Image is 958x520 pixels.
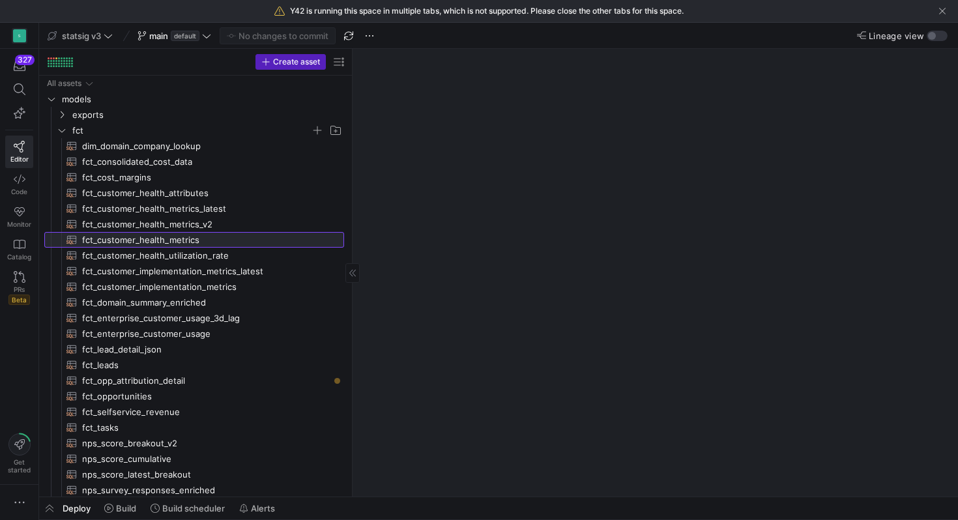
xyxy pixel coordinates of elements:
div: Press SPACE to select this row. [44,310,344,326]
span: exports [72,108,342,123]
span: Beta [8,295,30,305]
a: dim_domain_company_lookup​​​​​​​​​​ [44,138,344,154]
span: fct_customer_implementation_metrics_latest​​​​​​​​​​ [82,264,329,279]
span: fct_customer_implementation_metrics​​​​​​​​​​ [82,280,329,295]
div: Press SPACE to select this row. [44,169,344,185]
span: fct_customer_health_metrics_latest​​​​​​​​​​ [82,201,329,216]
span: fct_selfservice_revenue​​​​​​​​​​ [82,405,329,420]
a: Catalog [5,233,33,266]
span: dim_domain_company_lookup​​​​​​​​​​ [82,139,329,154]
span: fct_opportunities​​​​​​​​​​ [82,389,329,404]
a: nps_score_cumulative​​​​​​​​​​ [44,451,344,467]
div: Press SPACE to select this row. [44,482,344,498]
span: fct_leads​​​​​​​​​​ [82,358,329,373]
span: Create asset [273,57,320,66]
a: Code [5,168,33,201]
a: Monitor [5,201,33,233]
span: fct_enterprise_customer_usage_3d_lag​​​​​​​​​​ [82,311,329,326]
a: fct_customer_implementation_metrics_latest​​​​​​​​​​ [44,263,344,279]
a: fct_cost_margins​​​​​​​​​​ [44,169,344,185]
a: nps_survey_responses_enriched​​​​​​​​​​ [44,482,344,498]
span: Deploy [63,503,91,513]
a: fct_opp_attribution_detail​​​​​​​​​​ [44,373,344,388]
a: Editor [5,136,33,168]
button: 327 [5,54,33,78]
span: fct_tasks​​​​​​​​​​ [82,420,329,435]
span: fct_customer_health_metrics_v2​​​​​​​​​​ [82,217,329,232]
span: main [149,31,168,41]
div: Press SPACE to select this row. [44,248,344,263]
button: Build scheduler [145,497,231,519]
a: fct_leads​​​​​​​​​​ [44,357,344,373]
a: fct_enterprise_customer_usage_3d_lag​​​​​​​​​​ [44,310,344,326]
button: Build [98,497,142,519]
a: fct_lead_detail_json​​​​​​​​​​ [44,341,344,357]
div: Press SPACE to select this row. [44,451,344,467]
div: 327 [15,55,35,65]
span: statsig v3 [62,31,101,41]
span: Get started [8,458,31,474]
a: fct_enterprise_customer_usage​​​​​​​​​​ [44,326,344,341]
span: nps_score_cumulative​​​​​​​​​​ [82,452,329,467]
span: fct_customer_health_utilization_rate​​​​​​​​​​ [82,248,329,263]
div: Press SPACE to select this row. [44,154,344,169]
a: fct_customer_health_metrics_v2​​​​​​​​​​ [44,216,344,232]
button: Create asset [255,54,326,70]
span: Editor [10,155,29,163]
div: S [13,29,26,42]
a: nps_score_breakout_v2​​​​​​​​​​ [44,435,344,451]
button: maindefault [134,27,214,44]
a: nps_score_latest_breakout​​​​​​​​​​ [44,467,344,482]
div: Press SPACE to select this row. [44,388,344,404]
span: Alerts [251,503,275,513]
span: fct_cost_margins​​​​​​​​​​ [82,170,329,185]
div: Press SPACE to select this row. [44,107,344,123]
span: fct_enterprise_customer_usage​​​​​​​​​​ [82,326,329,341]
span: default [171,31,199,41]
span: models [62,92,342,107]
span: Build [116,503,136,513]
span: fct_lead_detail_json​​​​​​​​​​ [82,342,329,357]
div: Press SPACE to select this row. [44,201,344,216]
span: fct_customer_health_metrics​​​​​​​​​​ [82,233,329,248]
button: Alerts [233,497,281,519]
span: fct_domain_summary_enriched​​​​​​​​​​ [82,295,329,310]
div: Press SPACE to select this row. [44,279,344,295]
span: fct_customer_health_attributes​​​​​​​​​​ [82,186,329,201]
span: Catalog [7,253,31,261]
button: Getstarted [5,428,33,479]
div: Press SPACE to select this row. [44,404,344,420]
a: fct_domain_summary_enriched​​​​​​​​​​ [44,295,344,310]
div: Press SPACE to select this row. [44,91,344,107]
span: Y42 is running this space in multiple tabs, which is not supported. Please close the other tabs f... [290,7,684,16]
span: fct [72,123,311,138]
span: Monitor [7,220,31,228]
span: fct_opp_attribution_detail​​​​​​​​​​ [82,373,329,388]
a: fct_consolidated_cost_data​​​​​​​​​​ [44,154,344,169]
div: Press SPACE to select this row. [44,373,344,388]
span: Lineage view [869,31,924,41]
a: PRsBeta [5,266,33,310]
a: fct_customer_health_utilization_rate​​​​​​​​​​ [44,248,344,263]
div: All assets [47,79,81,88]
span: Code [11,188,27,195]
a: fct_tasks​​​​​​​​​​ [44,420,344,435]
a: fct_selfservice_revenue​​​​​​​​​​ [44,404,344,420]
span: PRs [14,285,25,293]
div: Press SPACE to select this row. [44,467,344,482]
div: Press SPACE to select this row. [44,123,344,138]
div: Press SPACE to select this row. [44,185,344,201]
div: Press SPACE to select this row. [44,435,344,451]
div: Press SPACE to select this row. [44,326,344,341]
div: Press SPACE to select this row. [44,295,344,310]
span: fct_consolidated_cost_data​​​​​​​​​​ [82,154,329,169]
span: nps_score_breakout_v2​​​​​​​​​​ [82,436,329,451]
div: Press SPACE to select this row. [44,76,344,91]
div: Press SPACE to select this row. [44,216,344,232]
div: Press SPACE to select this row. [44,357,344,373]
div: Press SPACE to select this row. [44,420,344,435]
button: statsig v3 [44,27,116,44]
a: fct_customer_health_metrics​​​​​​​​​​ [44,232,344,248]
span: nps_survey_responses_enriched​​​​​​​​​​ [82,483,329,498]
div: Press SPACE to select this row. [44,341,344,357]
